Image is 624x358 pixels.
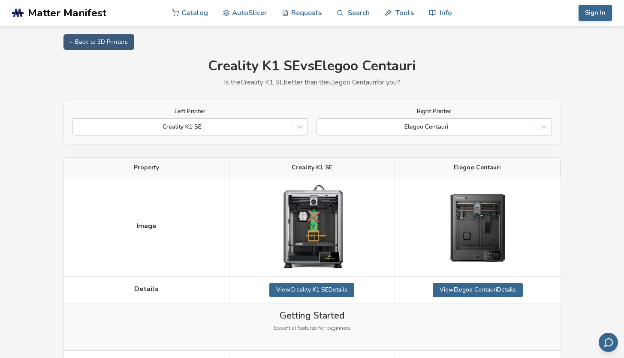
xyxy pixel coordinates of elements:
[599,333,618,352] button: Send feedback via email
[280,310,344,321] span: Getting Started
[269,283,354,297] a: ViewCreality K1 SEDetails
[433,283,523,297] a: ViewElegoo CentauriDetails
[63,78,561,86] p: Is the Creality K1 SE better than the Elegoo Centauri for you?
[134,164,159,171] span: Property
[63,58,561,74] h1: Creality K1 SE vs Elegoo Centauri
[136,222,157,230] span: Image
[28,7,106,19] span: Matter Manifest
[454,164,501,171] span: Elegoo Centauri
[292,164,332,171] span: Creality K1 SE
[274,325,350,331] span: Essential features for beginners
[63,34,134,50] a: ← Back to 3D Printers
[435,184,521,270] img: Elegoo Centauri
[134,285,159,293] span: Details
[579,5,612,21] button: Sign In
[269,184,355,270] img: Creality K1 SE
[72,108,308,115] label: Left Printer
[321,123,323,130] input: Elegoo Centauri
[77,123,79,130] input: Creality K1 SE
[317,108,552,115] label: Right Printer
